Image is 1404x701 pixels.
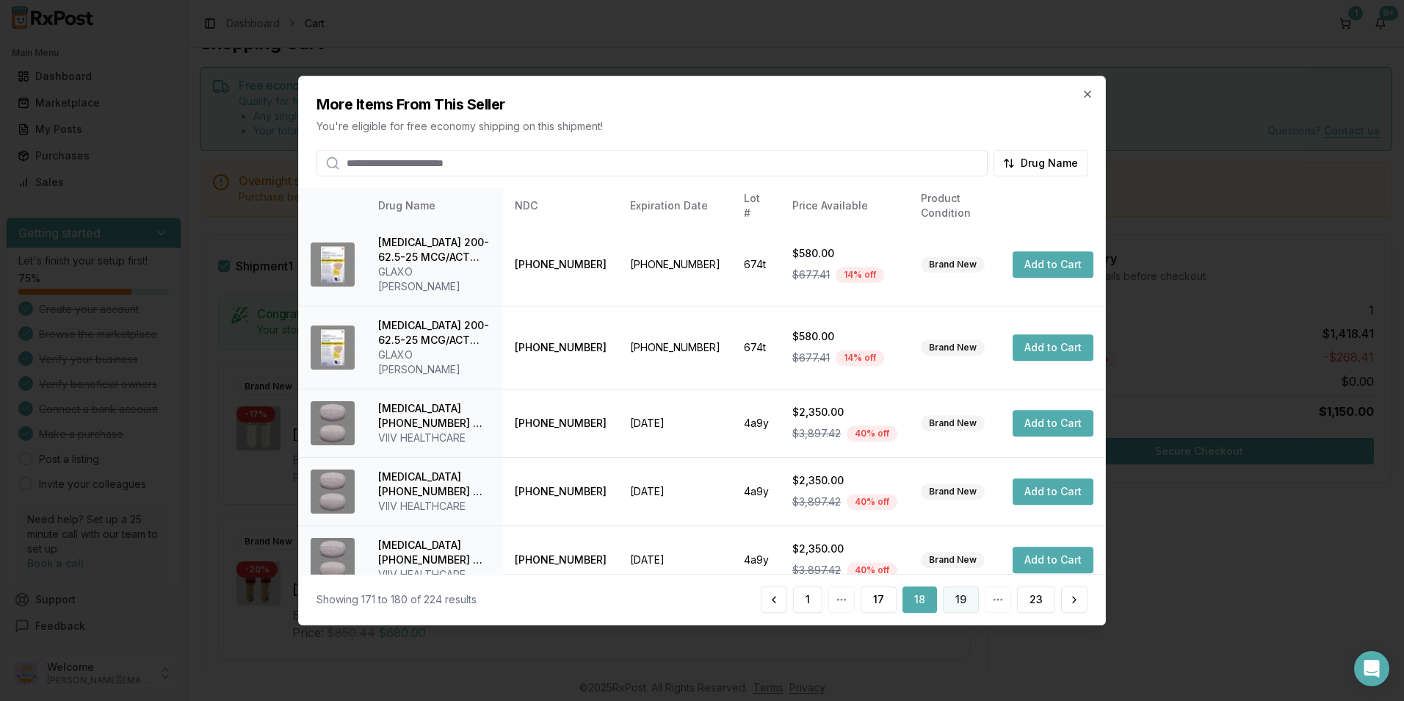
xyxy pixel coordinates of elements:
[902,586,937,613] button: 18
[732,389,781,457] td: 4a9y
[378,567,491,582] div: VIIV HEALTHCARE
[503,306,618,389] td: [PHONE_NUMBER]
[1013,410,1093,436] button: Add to Cart
[503,223,618,306] td: [PHONE_NUMBER]
[618,457,732,525] td: [DATE]
[792,542,897,556] div: $2,350.00
[378,235,491,265] div: [MEDICAL_DATA] 200-62.5-25 MCG/ACT AEPB
[847,425,897,442] div: 40 % off
[366,188,503,223] th: Drug Name
[503,389,618,457] td: [PHONE_NUMBER]
[311,401,355,445] img: Triumeq 600-50-300 MG TABS
[378,538,491,567] div: [MEDICAL_DATA] [PHONE_NUMBER] MG TABS
[792,246,897,261] div: $580.00
[378,470,491,499] div: [MEDICAL_DATA] [PHONE_NUMBER] MG TABS
[618,223,732,306] td: [PHONE_NUMBER]
[921,256,985,273] div: Brand New
[311,538,355,582] img: Triumeq 600-50-300 MG TABS
[378,431,491,445] div: VIIV HEALTHCARE
[311,326,355,370] img: Trelegy Ellipta 200-62.5-25 MCG/ACT AEPB
[792,267,830,282] span: $677.41
[836,350,884,366] div: 14 % off
[732,188,781,223] th: Lot #
[618,525,732,594] td: [DATE]
[618,306,732,389] td: [PHONE_NUMBER]
[732,306,781,389] td: 674t
[378,318,491,348] div: [MEDICAL_DATA] 200-62.5-25 MCG/ACT AEPB
[792,426,841,441] span: $3,897.42
[311,242,355,287] img: Trelegy Ellipta 200-62.5-25 MCG/ACT AEPB
[316,592,477,607] div: Showing 171 to 180 of 224 results
[316,119,1088,134] p: You're eligible for free economy shipping on this shipment!
[921,483,985,500] div: Brand New
[732,223,781,306] td: 674t
[921,552,985,568] div: Brand New
[792,405,897,420] div: $2,350.00
[618,188,732,223] th: Expiration Date
[1013,478,1093,505] button: Add to Cart
[1013,547,1093,573] button: Add to Cart
[378,401,491,431] div: [MEDICAL_DATA] [PHONE_NUMBER] MG TABS
[921,415,985,431] div: Brand New
[792,563,841,578] span: $3,897.42
[378,265,491,294] div: GLAXO [PERSON_NAME]
[732,457,781,525] td: 4a9y
[792,329,897,344] div: $580.00
[316,94,1088,115] h2: More Items From This Seller
[836,267,884,283] div: 14 % off
[503,525,618,594] td: [PHONE_NUMBER]
[1021,156,1078,170] span: Drug Name
[792,473,897,488] div: $2,350.00
[909,188,1001,223] th: Product Condition
[921,339,985,356] div: Brand New
[618,389,732,457] td: [DATE]
[1013,251,1093,278] button: Add to Cart
[861,586,897,613] button: 17
[1017,586,1055,613] button: 23
[847,562,897,578] div: 40 % off
[943,586,979,613] button: 19
[732,525,781,594] td: 4a9y
[781,188,909,223] th: Price Available
[503,188,618,223] th: NDC
[792,495,841,509] span: $3,897.42
[503,457,618,525] td: [PHONE_NUMBER]
[378,499,491,514] div: VIIV HEALTHCARE
[378,348,491,377] div: GLAXO [PERSON_NAME]
[793,586,822,613] button: 1
[792,350,830,365] span: $677.41
[311,470,355,514] img: Triumeq 600-50-300 MG TABS
[1013,334,1093,361] button: Add to Cart
[994,150,1088,176] button: Drug Name
[847,494,897,510] div: 40 % off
